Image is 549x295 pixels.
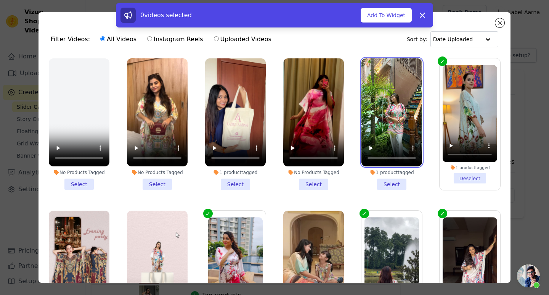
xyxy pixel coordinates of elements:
[84,45,128,50] div: Keywords by Traffic
[127,169,188,176] div: No Products Tagged
[76,44,82,50] img: tab_keywords_by_traffic_grey.svg
[21,12,37,18] div: v 4.0.25
[361,8,412,23] button: Add To Widget
[29,45,68,50] div: Domain Overview
[21,44,27,50] img: tab_domain_overview_orange.svg
[49,169,109,176] div: No Products Tagged
[213,34,272,44] label: Uploaded Videos
[12,12,18,18] img: logo_orange.svg
[361,169,422,176] div: 1 product tagged
[283,169,344,176] div: No Products Tagged
[147,34,203,44] label: Instagram Reels
[140,11,192,19] span: 0 videos selected
[100,34,137,44] label: All Videos
[12,20,18,26] img: website_grey.svg
[443,165,497,170] div: 1 product tagged
[407,31,499,47] div: Sort by:
[20,20,84,26] div: Domain: [DOMAIN_NAME]
[517,264,540,287] a: Open chat
[205,169,266,176] div: 1 product tagged
[51,31,276,48] div: Filter Videos:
